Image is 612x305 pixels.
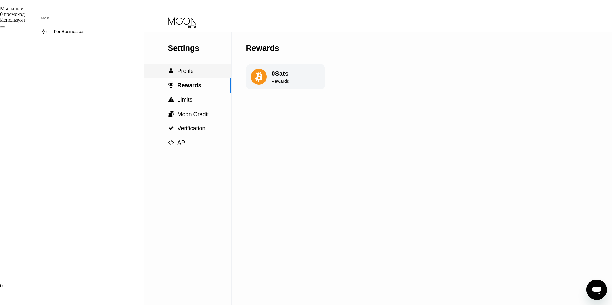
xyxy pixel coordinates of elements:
div: Settings [168,44,231,53]
div:  [168,68,174,74]
div: Main [41,16,128,20]
div: Rewards [144,78,231,93]
div: Profile [144,64,231,78]
span:  [169,68,173,74]
div: 0 Sats [272,70,289,77]
div: Rewards [246,44,279,53]
div: Verification [144,121,231,136]
span: Limits [178,96,193,103]
span: API [178,139,187,146]
span: Moon Credit [178,111,209,117]
div: Rewards [272,79,289,84]
div: For Businesses [54,29,84,34]
span:  [168,82,174,88]
span:  [168,111,174,117]
span: Verification [178,125,206,131]
span:  [168,125,174,131]
div: For Businesses [51,25,97,38]
span:  [168,140,174,145]
div: API [144,136,231,150]
iframe: Кнопка запуска окна обмена сообщениями [586,280,607,300]
span: Profile [178,68,194,74]
div: Moon Credit [144,107,231,121]
span:  [168,97,174,103]
div: Limits [144,93,231,107]
span: Rewards [178,82,201,89]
